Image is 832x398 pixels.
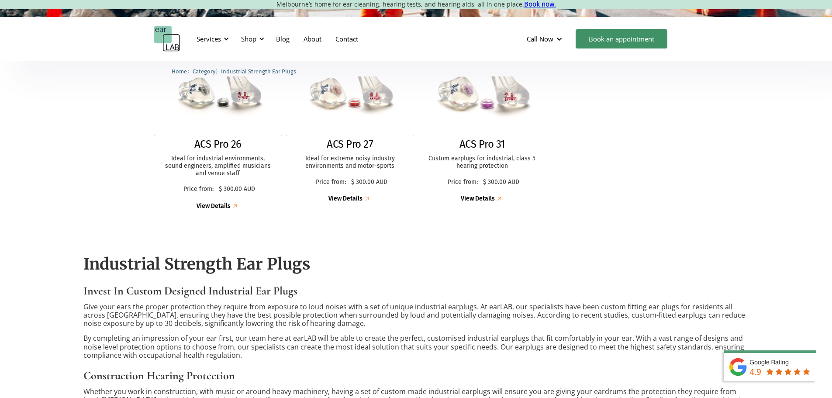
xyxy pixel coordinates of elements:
span: Home [172,68,187,75]
div: Call Now [520,26,571,52]
p: Price from: [313,179,349,186]
p: Custom earplugs for industrial, class 5 hearing protection [427,155,538,170]
a: Blog [269,26,297,52]
h2: ACS Pro 26 [194,138,242,151]
p: $ 300.00 AUD [351,179,387,186]
img: ACS Pro 26 [154,48,282,136]
div: Call Now [527,35,553,43]
div: Shop [241,35,256,43]
h3: Construction Hearing Protection [83,368,749,383]
h2: ACS Pro 31 [459,138,505,151]
a: home [154,26,180,52]
div: View Details [461,195,495,203]
span: Category [193,68,215,75]
h2: ACS Pro 27 [327,138,373,151]
p: Price from: [180,186,217,193]
div: View Details [197,203,231,210]
strong: Industrial Strength Ear Plugs [83,254,311,274]
div: Services [191,26,231,52]
p: Price from: [445,179,481,186]
div: Shop [236,26,267,52]
p: $ 300.00 AUD [483,179,519,186]
a: Home [172,67,187,75]
img: ACS Pro 27 [286,48,414,136]
a: Industrial Strength Ear Plugs [221,67,296,75]
a: ACS Pro 26ACS Pro 26Ideal for industrial environments, sound engineers, amplified musicians and v... [154,48,282,211]
li: 〉 [193,67,221,76]
a: ACS Pro 27ACS Pro 27Ideal for extreme noisy industry environments and motor-sportsPrice from:$ 30... [286,48,414,203]
a: Book an appointment [576,29,667,48]
div: View Details [328,195,362,203]
a: Contact [328,26,365,52]
a: ACS Pro 31ACS Pro 31Custom earplugs for industrial, class 5 hearing protectionPrice from:$ 300.00... [418,48,546,203]
p: $ 300.00 AUD [219,186,255,193]
img: ACS Pro 31 [412,44,552,140]
span: Industrial Strength Ear Plugs [221,68,296,75]
p: By completing an impression of your ear first, our team here at earLAB will be able to create the... [83,334,749,360]
a: Category [193,67,215,75]
a: About [297,26,328,52]
p: Give your ears the proper protection they require from exposure to loud noises with a set of uniq... [83,303,749,328]
li: 〉 [172,67,193,76]
p: Ideal for extreme noisy industry environments and motor-sports [295,155,405,170]
div: Services [197,35,221,43]
p: Ideal for industrial environments, sound engineers, amplified musicians and venue staff [163,155,273,177]
strong: Invest In Custom Designed Industrial Ear Plugs [83,284,297,298]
